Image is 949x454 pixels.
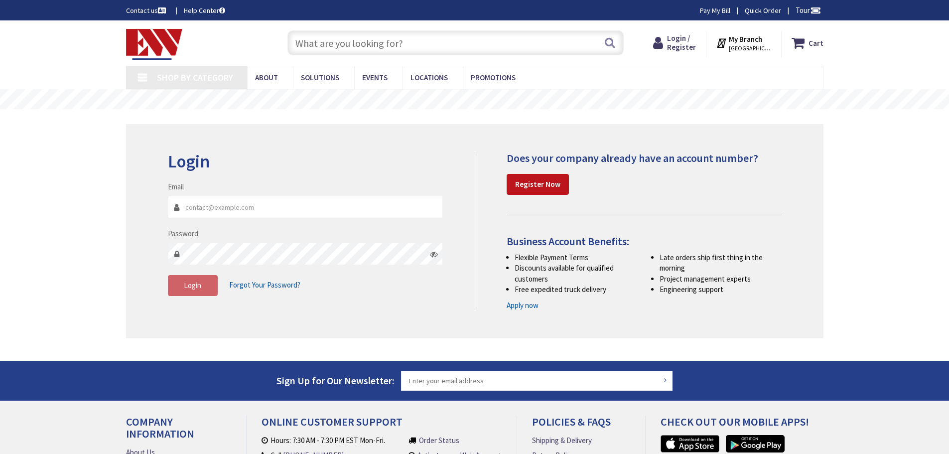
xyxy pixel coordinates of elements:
[168,275,218,296] button: Login
[184,281,201,290] span: Login
[809,34,823,52] strong: Cart
[660,252,782,274] li: Late orders ship first thing in the morning
[362,73,388,82] span: Events
[796,5,821,15] span: Tour
[792,34,823,52] a: Cart
[507,235,782,247] h4: Business Account Benefits:
[515,252,637,263] li: Flexible Payment Terms
[471,73,516,82] span: Promotions
[301,73,339,82] span: Solutions
[515,263,637,284] li: Discounts available for qualified customers
[507,152,782,164] h4: Does your company already have an account number?
[168,152,443,171] h2: Login
[716,34,771,52] div: My Branch [GEOGRAPHIC_DATA], [GEOGRAPHIC_DATA]
[255,73,278,82] span: About
[410,73,448,82] span: Locations
[532,435,592,446] a: Shipping & Delivery
[126,416,231,447] h4: Company Information
[276,374,395,387] span: Sign Up for Our Newsletter:
[168,196,443,218] input: Email
[661,416,831,435] h4: Check out Our Mobile Apps!
[419,435,459,446] a: Order Status
[507,300,539,310] a: Apply now
[667,33,696,52] span: Login / Register
[430,250,438,258] i: Click here to show/hide password
[157,72,233,83] span: Shop By Category
[229,276,300,295] a: Forgot Your Password?
[700,5,730,15] a: Pay My Bill
[532,416,630,435] h4: Policies & FAQs
[729,44,771,52] span: [GEOGRAPHIC_DATA], [GEOGRAPHIC_DATA]
[729,34,762,44] strong: My Branch
[287,30,624,55] input: What are you looking for?
[660,274,782,284] li: Project management experts
[229,280,300,290] span: Forgot Your Password?
[660,284,782,295] li: Engineering support
[507,174,569,195] a: Register Now
[653,34,696,52] a: Login / Register
[168,228,198,239] label: Password
[262,416,502,435] h4: Online Customer Support
[262,435,400,446] li: Hours: 7:30 AM - 7:30 PM EST Mon-Fri.
[515,284,637,295] li: Free expedited truck delivery
[745,5,781,15] a: Quick Order
[384,94,566,105] rs-layer: Free Same Day Pickup at 19 Locations
[515,179,560,189] strong: Register Now
[126,5,168,15] a: Contact us
[184,5,225,15] a: Help Center
[126,29,183,60] img: Electrical Wholesalers, Inc.
[168,181,184,192] label: Email
[401,371,673,391] input: Enter your email address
